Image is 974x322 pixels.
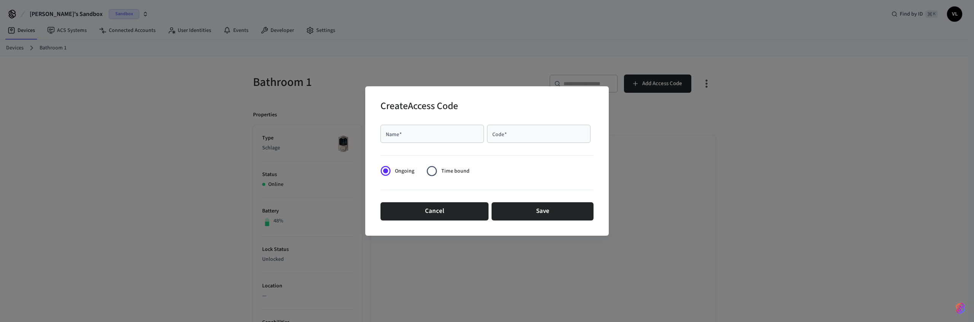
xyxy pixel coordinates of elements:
h2: Create Access Code [380,95,458,119]
img: SeamLogoGradient.69752ec5.svg [956,302,965,314]
button: Save [492,202,594,220]
span: Ongoing [395,167,414,175]
span: Time bound [441,167,469,175]
button: Cancel [380,202,489,220]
